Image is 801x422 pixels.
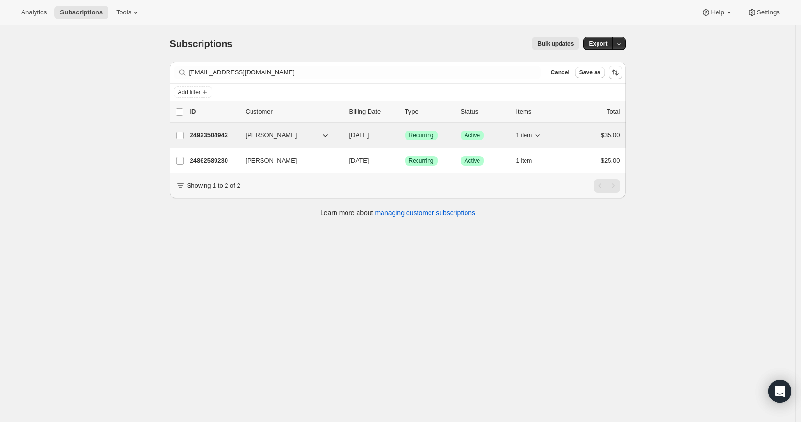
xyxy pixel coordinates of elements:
button: Export [583,37,613,50]
p: Billing Date [349,107,397,117]
nav: Pagination [594,179,620,193]
span: [PERSON_NAME] [246,156,297,166]
div: 24862589230[PERSON_NAME][DATE]SuccessRecurringSuccessActive1 item$25.00 [190,154,620,168]
span: $25.00 [601,157,620,164]
span: Cancel [550,69,569,76]
span: Subscriptions [60,9,103,16]
span: 1 item [516,132,532,139]
div: 24923504942[PERSON_NAME][DATE]SuccessRecurringSuccessActive1 item$35.00 [190,129,620,142]
div: IDCustomerBilling DateTypeStatusItemsTotal [190,107,620,117]
div: Items [516,107,564,117]
div: Open Intercom Messenger [768,380,791,403]
span: Save as [579,69,601,76]
button: Analytics [15,6,52,19]
p: Total [607,107,620,117]
p: Learn more about [320,208,475,217]
span: Tools [116,9,131,16]
span: Add filter [178,88,201,96]
span: Subscriptions [170,38,233,49]
button: Save as [575,67,605,78]
button: Help [695,6,739,19]
span: [DATE] [349,157,369,164]
a: managing customer subscriptions [375,209,475,217]
span: Help [711,9,724,16]
p: Customer [246,107,342,117]
button: Bulk updates [532,37,579,50]
p: ID [190,107,238,117]
span: [DATE] [349,132,369,139]
button: Sort the results [609,66,622,79]
span: Bulk updates [538,40,574,48]
p: 24862589230 [190,156,238,166]
button: [PERSON_NAME] [240,153,336,169]
span: [PERSON_NAME] [246,131,297,140]
span: Active [465,157,480,165]
span: Active [465,132,480,139]
button: 1 item [516,129,543,142]
span: Export [589,40,607,48]
button: 1 item [516,154,543,168]
span: Analytics [21,9,47,16]
button: Subscriptions [54,6,108,19]
span: Recurring [409,132,434,139]
button: [PERSON_NAME] [240,128,336,143]
p: 24923504942 [190,131,238,140]
input: Filter subscribers [189,66,541,79]
p: Status [461,107,509,117]
button: Add filter [174,86,212,98]
span: Recurring [409,157,434,165]
button: Cancel [547,67,573,78]
button: Settings [741,6,786,19]
span: $35.00 [601,132,620,139]
div: Type [405,107,453,117]
button: Tools [110,6,146,19]
span: 1 item [516,157,532,165]
span: Settings [757,9,780,16]
p: Showing 1 to 2 of 2 [187,181,240,191]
